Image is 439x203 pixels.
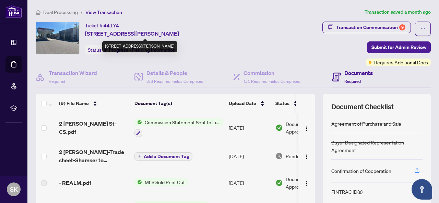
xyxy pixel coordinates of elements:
button: Logo [301,122,312,133]
div: FINTRAC ID(s) [331,188,363,195]
span: View Transaction [85,9,122,15]
span: Document Checklist [331,102,394,112]
h4: Transaction Wizard [49,69,97,77]
span: Document Approved [286,175,328,190]
span: 1/1 Required Fields Completed [244,79,300,84]
img: Document Status [275,152,283,160]
img: logo [5,5,22,18]
span: plus [138,154,141,158]
span: - REALM.pdf [59,179,91,187]
img: Logo [304,181,309,186]
img: Status Icon [134,178,142,186]
span: Add a Document Tag [144,154,189,159]
div: Buyer Designated Representation Agreement [331,139,423,154]
th: Status [273,94,331,113]
img: Document Status [275,124,283,131]
div: Status: [85,45,178,54]
h4: Commission [244,69,300,77]
td: [DATE] [226,142,273,170]
div: Agreement of Purchase and Sale [331,120,401,127]
button: Add a Document Tag [134,152,192,161]
span: 44174 [104,23,119,29]
span: Commission Statement Sent to Listing Brokerage [142,118,223,126]
span: 2 [PERSON_NAME]-Trade sheet-Shamser to review.pdf [59,148,129,164]
li: / [81,8,83,16]
span: Pending Review [286,152,320,160]
span: home [36,10,40,15]
button: Transaction Communication9 [322,22,411,33]
img: Document Status [275,179,283,187]
th: Document Tag(s) [132,94,226,113]
div: [STREET_ADDRESS][PERSON_NAME] [102,41,177,52]
span: Requires Additional Docs [374,59,428,66]
span: Required [344,79,361,84]
span: Document Approved [286,120,328,135]
th: (9) File Name [56,94,132,113]
span: SK [10,185,18,194]
button: Submit for Admin Review [367,41,431,53]
button: Logo [301,177,312,188]
button: Open asap [412,179,432,200]
span: 2/3 Required Fields Completed [146,79,203,84]
article: Transaction saved a month ago [365,8,431,16]
td: [DATE] [226,170,273,196]
div: Confirmation of Cooperation [331,167,391,175]
span: 2 [PERSON_NAME] St-CS.pdf [59,119,129,136]
span: Deal Processing [43,9,78,15]
span: Required [49,79,65,84]
td: [DATE] [226,113,273,142]
span: MLS Sold Print Out [142,178,188,186]
img: Logo [304,154,309,160]
div: 9 [399,24,405,30]
span: Upload Date [229,100,256,107]
span: [STREET_ADDRESS][PERSON_NAME] [85,29,179,38]
h4: Details & People [146,69,203,77]
h4: Documents [344,69,373,77]
img: IMG-X12019961_1.jpg [36,22,79,54]
button: Status IconMLS Sold Print Out [134,178,188,186]
img: Logo [304,126,309,131]
img: Status Icon [134,118,142,126]
button: Logo [301,151,312,162]
span: ellipsis [420,26,425,31]
th: Upload Date [226,94,273,113]
button: Add a Document Tag [134,152,192,161]
span: (9) File Name [59,100,89,107]
button: Status IconCommission Statement Sent to Listing Brokerage [134,118,223,137]
div: Ticket #: [85,22,119,29]
span: Submit for Admin Review [371,42,426,53]
span: Status [275,100,289,107]
div: Transaction Communication [336,22,405,33]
